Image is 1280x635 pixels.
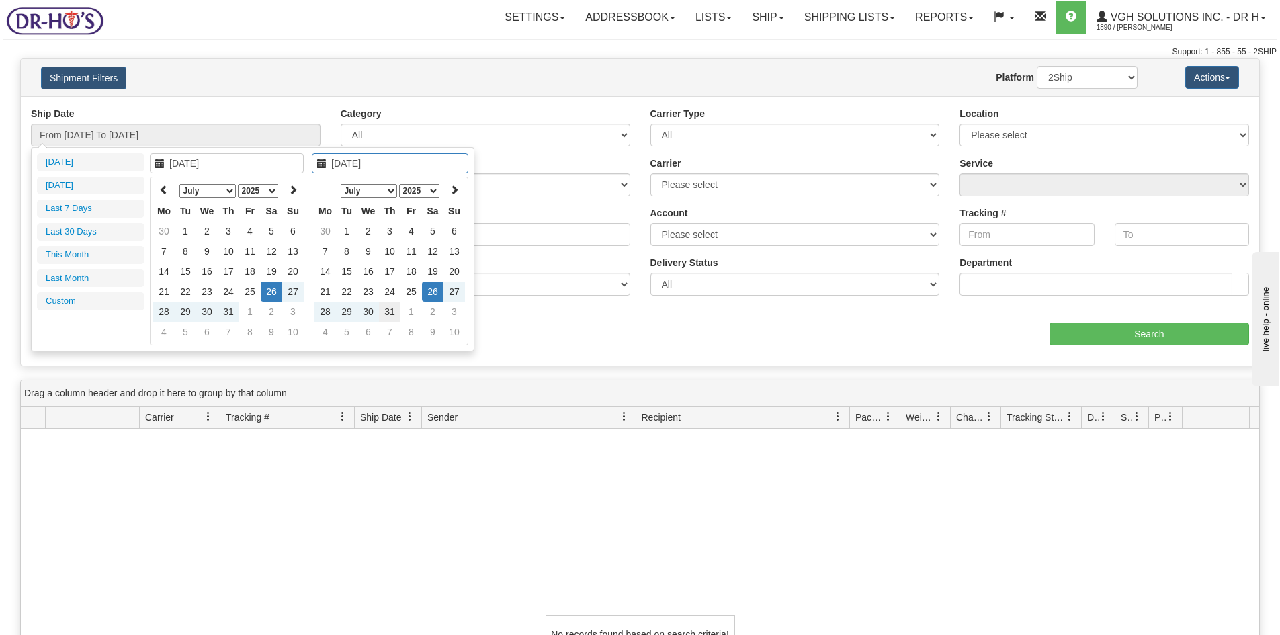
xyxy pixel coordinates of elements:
[37,153,144,171] li: [DATE]
[153,201,175,221] th: Mo
[139,407,220,429] th: Press ctrl + space to group
[357,322,379,342] td: 6
[1092,405,1115,428] a: Delivery Status filter column settings
[3,46,1277,58] div: Support: 1 - 855 - 55 - 2SHIP
[642,411,681,424] span: Recipient
[742,1,794,34] a: Ship
[153,241,175,261] td: 7
[261,302,282,322] td: 2
[196,241,218,261] td: 9
[400,241,422,261] td: 11
[400,282,422,302] td: 25
[282,282,304,302] td: 27
[153,221,175,241] td: 30
[282,241,304,261] td: 13
[239,261,261,282] td: 18
[218,302,239,322] td: 31
[175,322,196,342] td: 5
[314,241,336,261] td: 7
[282,302,304,322] td: 3
[959,256,1012,269] label: Department
[1121,411,1132,424] span: Shipment Issues
[400,322,422,342] td: 8
[1115,407,1148,429] th: Press ctrl + space to group
[1081,407,1115,429] th: Press ctrl + space to group
[1115,223,1249,246] input: To
[37,269,144,288] li: Last Month
[794,1,905,34] a: Shipping lists
[354,407,421,429] th: Press ctrl + space to group
[422,241,443,261] td: 12
[1249,249,1279,386] iframe: chat widget
[196,261,218,282] td: 16
[959,157,993,170] label: Service
[400,302,422,322] td: 1
[218,201,239,221] th: Th
[959,206,1006,220] label: Tracking #
[261,241,282,261] td: 12
[877,405,900,428] a: Packages filter column settings
[218,241,239,261] td: 10
[196,302,218,322] td: 30
[379,221,400,241] td: 3
[218,221,239,241] td: 3
[31,107,75,120] label: Ship Date
[239,322,261,342] td: 8
[261,221,282,241] td: 5
[196,282,218,302] td: 23
[400,201,422,221] th: Fr
[1159,405,1182,428] a: Pickup Status filter column settings
[443,302,465,322] td: 3
[220,407,354,429] th: Press ctrl + space to group
[218,261,239,282] td: 17
[1087,411,1099,424] span: Delivery Status
[175,241,196,261] td: 8
[153,302,175,322] td: 28
[956,411,984,424] span: Charge
[400,221,422,241] td: 4
[1148,407,1182,429] th: Press ctrl + space to group
[422,201,443,221] th: Sa
[443,201,465,221] th: Su
[314,261,336,282] td: 14
[175,221,196,241] td: 1
[196,201,218,221] th: We
[197,405,220,428] a: Carrier filter column settings
[1185,66,1239,89] button: Actions
[196,221,218,241] td: 2
[421,407,636,429] th: Press ctrl + space to group
[636,407,850,429] th: Press ctrl + space to group
[261,322,282,342] td: 9
[3,3,106,38] img: logo1890.jpg
[900,407,950,429] th: Press ctrl + space to group
[336,302,357,322] td: 29
[1125,405,1148,428] a: Shipment Issues filter column settings
[443,241,465,261] td: 13
[422,261,443,282] td: 19
[422,322,443,342] td: 9
[218,322,239,342] td: 7
[175,302,196,322] td: 29
[379,241,400,261] td: 10
[443,322,465,342] td: 10
[575,1,685,34] a: Addressbook
[443,221,465,241] td: 6
[336,261,357,282] td: 15
[341,107,382,120] label: Category
[153,282,175,302] td: 21
[21,380,1259,407] div: grid grouping header
[959,107,998,120] label: Location
[495,1,575,34] a: Settings
[37,292,144,310] li: Custom
[1107,11,1259,23] span: VGH Solutions Inc. - Dr H
[905,1,984,34] a: Reports
[360,411,401,424] span: Ship Date
[379,201,400,221] th: Th
[443,261,465,282] td: 20
[336,322,357,342] td: 5
[996,71,1034,84] label: Platform
[41,67,126,89] button: Shipment Filters
[336,282,357,302] td: 22
[1154,411,1166,424] span: Pickup Status
[37,200,144,218] li: Last 7 Days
